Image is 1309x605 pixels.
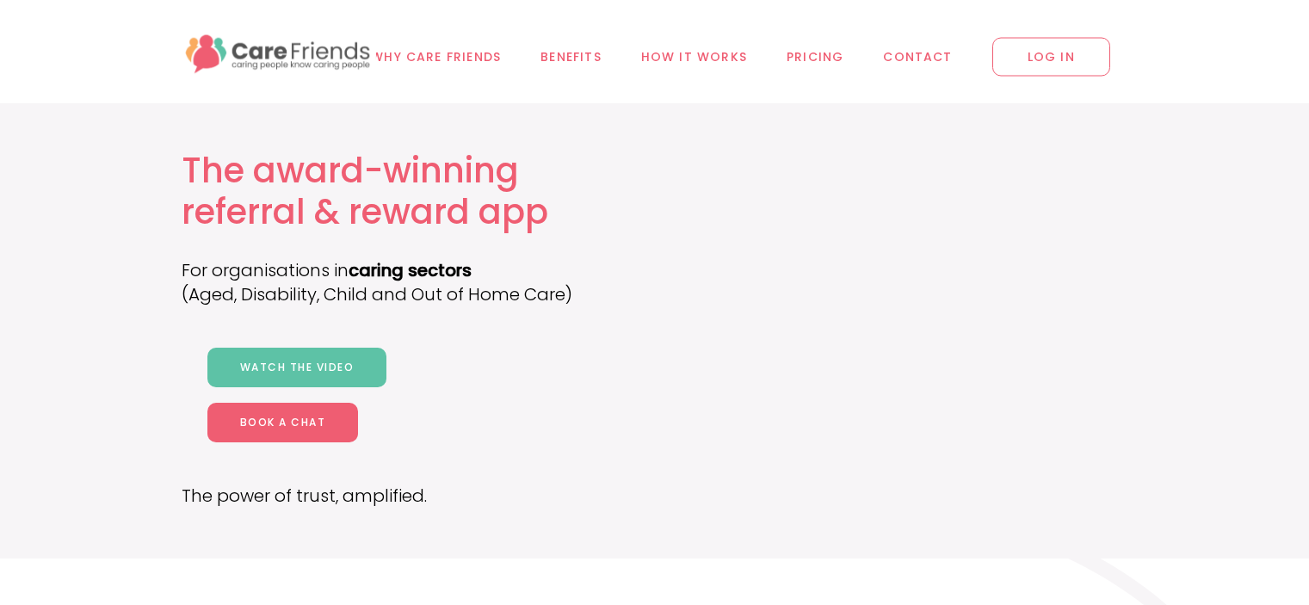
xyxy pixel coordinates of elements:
p: The power of trust, amplified. [182,484,614,508]
span: Contact [883,47,952,67]
span: Book a chat [240,415,326,429]
span: Watch the video [240,360,355,374]
span: Benefits [540,47,602,67]
p: (Aged, Disability, Child and Out of Home Care) [182,282,614,306]
span: How it works [641,47,747,67]
a: Watch the video [207,348,387,387]
b: caring sectors [349,258,472,282]
a: Book a chat [207,403,359,442]
span: LOG IN [992,38,1110,77]
h1: The award-winning referral & reward app [182,151,614,232]
p: For organisations in [182,258,614,282]
span: Why Care Friends [371,47,501,67]
span: Pricing [787,47,843,67]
